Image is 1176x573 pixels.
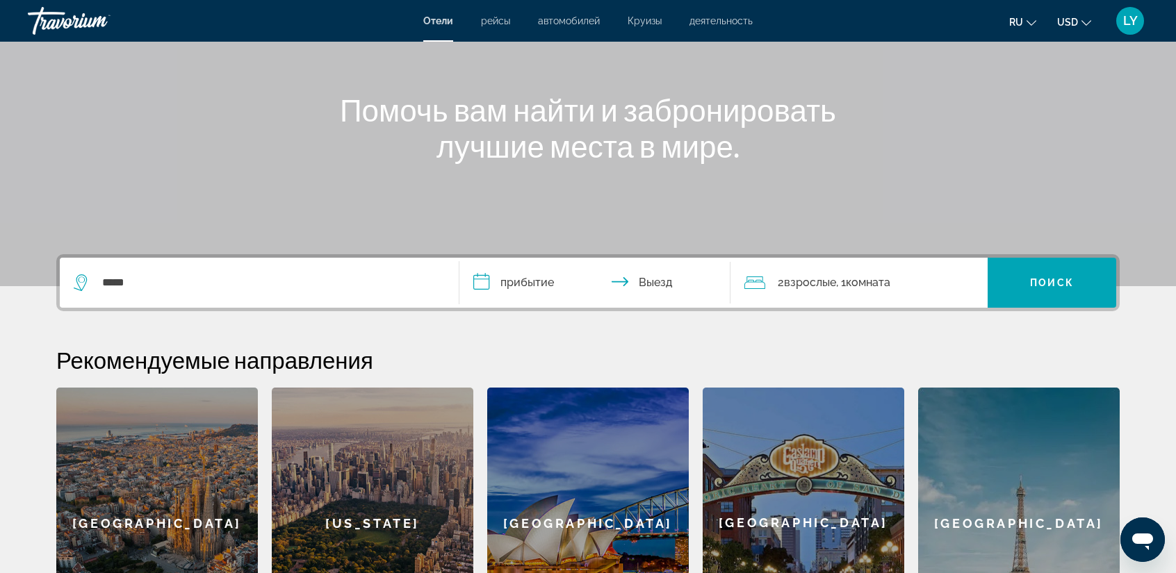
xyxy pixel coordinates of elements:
[689,15,753,26] a: деятельность
[846,276,890,289] span: Комната
[784,276,836,289] span: Взрослые
[1112,6,1148,35] button: User Menu
[778,273,836,292] span: 2
[481,15,510,26] a: рейсы
[836,273,890,292] span: , 1
[423,15,453,26] a: Отели
[730,258,988,308] button: Travelers: 2 adults, 0 children
[988,258,1116,308] button: Поиск
[28,3,167,39] a: Travorium
[628,15,662,26] a: Круизы
[1120,517,1165,562] iframe: Кнопка запуска окна обмена сообщениями
[327,92,849,164] h1: Помочь вам найти и забронировать лучшие места в мире.
[56,346,1120,374] h2: Рекомендуемые направления
[459,258,730,308] button: Check in and out dates
[1057,17,1078,28] span: USD
[1057,12,1091,32] button: Change currency
[538,15,600,26] a: автомобилей
[1030,277,1074,288] span: Поиск
[1009,12,1036,32] button: Change language
[1123,14,1138,28] span: LY
[1009,17,1023,28] span: ru
[60,258,1116,308] div: Search widget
